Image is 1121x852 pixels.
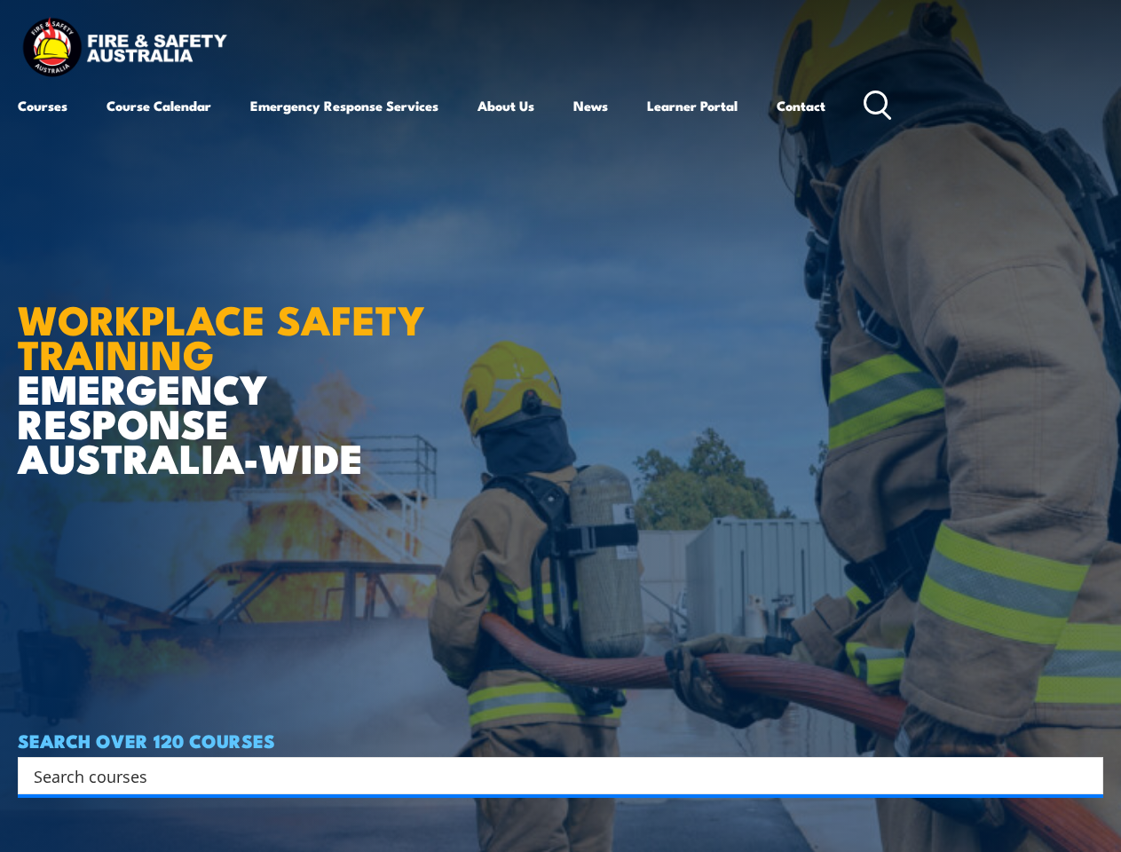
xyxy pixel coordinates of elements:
[18,84,67,127] a: Courses
[18,730,1103,750] h4: SEARCH OVER 120 COURSES
[647,84,738,127] a: Learner Portal
[777,84,825,127] a: Contact
[107,84,211,127] a: Course Calendar
[250,84,438,127] a: Emergency Response Services
[18,288,425,383] strong: WORKPLACE SAFETY TRAINING
[18,256,452,475] h1: EMERGENCY RESPONSE AUSTRALIA-WIDE
[37,763,1068,788] form: Search form
[34,762,1064,789] input: Search input
[573,84,608,127] a: News
[1072,763,1097,788] button: Search magnifier button
[478,84,534,127] a: About Us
